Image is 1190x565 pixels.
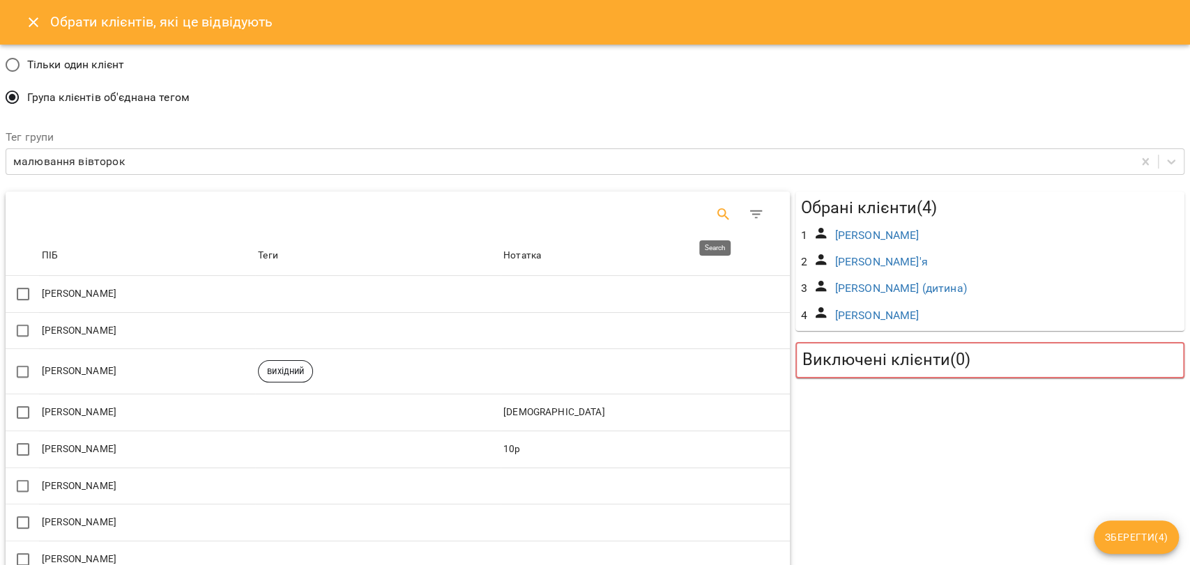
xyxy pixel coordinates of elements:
[6,132,1184,143] label: Тег групи
[834,309,919,322] a: [PERSON_NAME]
[39,504,255,541] td: [PERSON_NAME]
[740,198,773,231] button: Фільтр
[798,251,810,273] div: 2
[1094,520,1179,554] button: Зберегти(4)
[1105,529,1168,545] span: Зберегти ( 4 )
[802,349,1177,371] h5: Виключені клієнти ( 0 )
[42,247,58,264] div: ПІБ
[834,281,966,295] a: [PERSON_NAME] (дитина)
[6,192,790,236] div: Table Toolbar
[13,153,125,170] div: малювання вівторок
[27,89,190,106] span: Група клієнтів об'єднана тегом
[39,394,255,431] td: [PERSON_NAME]
[50,11,273,33] h6: Обрати клієнтів, які це відвідують
[39,467,255,504] td: [PERSON_NAME]
[39,276,255,312] td: [PERSON_NAME]
[834,255,927,268] a: [PERSON_NAME]'я
[501,394,790,431] td: [DEMOGRAPHIC_DATA]
[258,247,278,264] div: Теги
[39,312,255,349] td: [PERSON_NAME]
[798,224,810,247] div: 1
[17,6,50,39] button: Close
[503,247,541,264] div: Sort
[27,56,125,73] span: Тільки один клієнт
[834,229,919,242] a: [PERSON_NAME]
[42,247,58,264] div: Sort
[801,197,1179,219] h5: Обрані клієнти ( 4 )
[259,365,312,378] span: вихідний
[501,431,790,467] td: 10р
[798,277,810,300] div: 3
[503,247,541,264] div: Нотатка
[707,198,740,231] button: Search
[258,247,278,264] div: Sort
[42,247,252,264] span: ПІБ
[798,304,810,327] div: 4
[503,247,787,264] span: Нотатка
[258,247,498,264] span: Теги
[39,349,255,394] td: [PERSON_NAME]
[39,431,255,467] td: [PERSON_NAME]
